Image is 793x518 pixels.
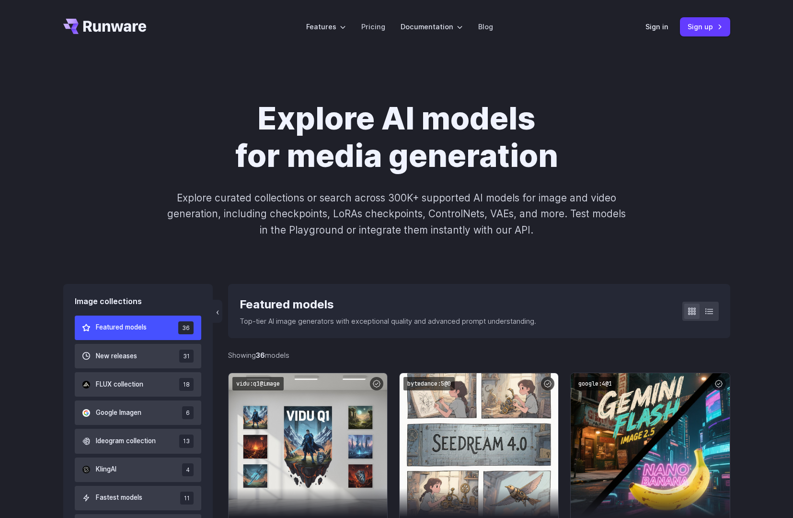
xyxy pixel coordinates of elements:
[403,377,455,391] code: bytedance:5@0
[680,17,730,36] a: Sign up
[400,373,558,518] img: Seedream 4.0
[182,463,194,476] span: 4
[96,408,141,418] span: Google Imagen
[306,21,346,32] label: Features
[361,21,385,32] a: Pricing
[571,373,729,518] img: Gemini Flash Image 2.5
[240,295,536,314] div: Featured models
[96,464,116,475] span: KlingAI
[75,295,202,308] div: Image collections
[130,100,664,175] h1: Explore AI models for media generation
[232,377,284,391] code: vidu:q1@image
[178,321,194,334] span: 36
[75,400,202,425] button: Google Imagen 6
[96,436,156,447] span: Ideogram collection
[75,372,202,397] button: FLUX collection 18
[229,373,387,518] img: Vidu Q1
[180,492,194,505] span: 11
[96,322,147,333] span: Featured models
[96,379,143,390] span: FLUX collection
[75,429,202,453] button: Ideogram collection 13
[96,351,137,362] span: New releases
[213,300,222,323] button: ‹
[401,21,463,32] label: Documentation
[240,316,536,327] p: Top-tier AI image generators with exceptional quality and advanced prompt understanding.
[75,486,202,510] button: Fastest models 11
[228,350,289,361] div: Showing models
[179,435,194,447] span: 13
[75,316,202,340] button: Featured models 36
[179,350,194,363] span: 31
[75,344,202,368] button: New releases 31
[478,21,493,32] a: Blog
[256,351,265,359] strong: 36
[182,406,194,419] span: 6
[575,377,616,391] code: google:4@1
[63,19,147,34] a: Go to /
[645,21,668,32] a: Sign in
[163,190,630,238] p: Explore curated collections or search across 300K+ supported AI models for image and video genera...
[96,493,142,503] span: Fastest models
[75,458,202,482] button: KlingAI 4
[179,378,194,391] span: 18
